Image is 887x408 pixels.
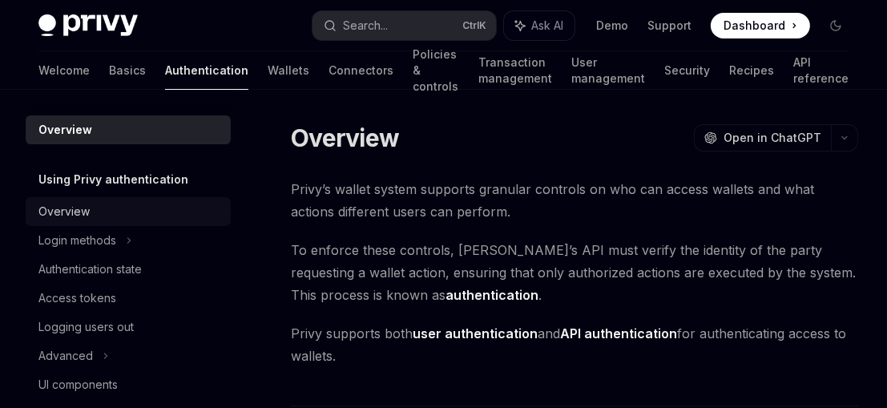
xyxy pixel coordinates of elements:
[26,115,231,144] a: Overview
[38,170,188,189] h5: Using Privy authentication
[413,325,538,341] strong: user authentication
[291,322,858,367] span: Privy supports both and for authenticating access to wallets.
[724,18,785,34] span: Dashboard
[647,18,691,34] a: Support
[38,51,90,90] a: Welcome
[711,13,810,38] a: Dashboard
[724,130,821,146] span: Open in ChatGPT
[664,51,710,90] a: Security
[329,51,393,90] a: Connectors
[38,346,93,366] div: Advanced
[823,13,849,38] button: Toggle dark mode
[38,317,134,337] div: Logging users out
[531,18,563,34] span: Ask AI
[165,51,248,90] a: Authentication
[26,370,231,399] a: UI components
[26,197,231,226] a: Overview
[478,51,552,90] a: Transaction management
[38,260,142,279] div: Authentication state
[38,120,92,139] div: Overview
[343,16,388,35] div: Search...
[312,11,495,40] button: Search...CtrlK
[560,325,677,341] strong: API authentication
[571,51,645,90] a: User management
[413,51,459,90] a: Policies & controls
[446,287,538,303] strong: authentication
[793,51,849,90] a: API reference
[268,51,309,90] a: Wallets
[38,202,90,221] div: Overview
[462,19,486,32] span: Ctrl K
[26,284,231,313] a: Access tokens
[291,123,399,152] h1: Overview
[504,11,575,40] button: Ask AI
[38,231,116,250] div: Login methods
[596,18,628,34] a: Demo
[694,124,831,151] button: Open in ChatGPT
[26,313,231,341] a: Logging users out
[291,178,858,223] span: Privy’s wallet system supports granular controls on who can access wallets and what actions diffe...
[38,375,118,394] div: UI components
[38,14,138,37] img: dark logo
[291,239,858,306] span: To enforce these controls, [PERSON_NAME]’s API must verify the identity of the party requesting a...
[38,289,116,308] div: Access tokens
[26,255,231,284] a: Authentication state
[729,51,774,90] a: Recipes
[109,51,146,90] a: Basics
